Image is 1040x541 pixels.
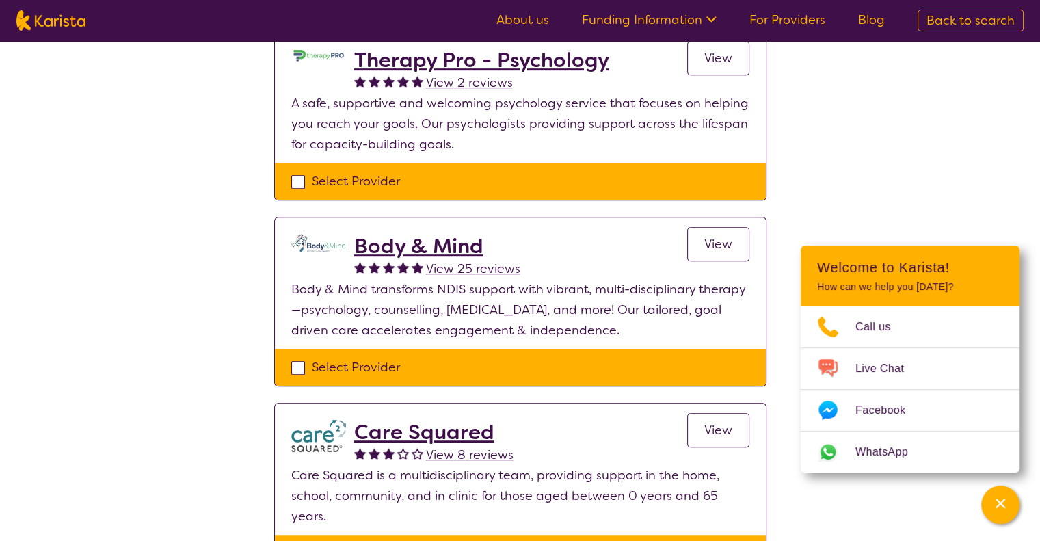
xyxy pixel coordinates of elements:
[426,445,514,465] a: View 8 reviews
[369,75,380,87] img: fullstar
[687,227,749,261] a: View
[369,261,380,273] img: fullstar
[817,259,1003,276] h2: Welcome to Karista!
[855,317,907,337] span: Call us
[383,75,395,87] img: fullstar
[291,420,346,452] img: watfhvlxxexrmzu5ckj6.png
[426,261,520,277] span: View 25 reviews
[291,48,346,63] img: dzo1joyl8vpkomu9m2qk.jpg
[426,72,513,93] a: View 2 reviews
[496,12,549,28] a: About us
[354,420,514,445] a: Care Squared
[704,422,732,438] span: View
[704,236,732,252] span: View
[412,75,423,87] img: fullstar
[801,306,1019,473] ul: Choose channel
[412,261,423,273] img: fullstar
[426,447,514,463] span: View 8 reviews
[426,259,520,279] a: View 25 reviews
[981,486,1019,524] button: Channel Menu
[397,261,409,273] img: fullstar
[704,50,732,66] span: View
[855,442,924,462] span: WhatsApp
[383,261,395,273] img: fullstar
[354,234,520,259] a: Body & Mind
[291,465,749,527] p: Care Squared is a multidisciplinary team, providing support in the home, school, community, and i...
[855,400,922,421] span: Facebook
[291,279,749,341] p: Body & Mind transforms NDIS support with vibrant, multi-disciplinary therapy—psychology, counsell...
[687,413,749,447] a: View
[383,447,395,459] img: fullstar
[801,246,1019,473] div: Channel Menu
[354,75,366,87] img: fullstar
[918,10,1024,31] a: Back to search
[354,447,366,459] img: fullstar
[749,12,825,28] a: For Providers
[801,432,1019,473] a: Web link opens in a new tab.
[354,48,609,72] a: Therapy Pro - Psychology
[817,281,1003,293] p: How can we help you [DATE]?
[369,447,380,459] img: fullstar
[582,12,717,28] a: Funding Information
[16,10,85,31] img: Karista logo
[426,75,513,91] span: View 2 reviews
[291,93,749,155] p: A safe, supportive and welcoming psychology service that focuses on helping you reach your goals....
[397,447,409,459] img: emptystar
[855,358,920,379] span: Live Chat
[926,12,1015,29] span: Back to search
[687,41,749,75] a: View
[858,12,885,28] a: Blog
[412,447,423,459] img: emptystar
[291,234,346,252] img: qmpolprhjdhzpcuekzqg.svg
[397,75,409,87] img: fullstar
[354,261,366,273] img: fullstar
